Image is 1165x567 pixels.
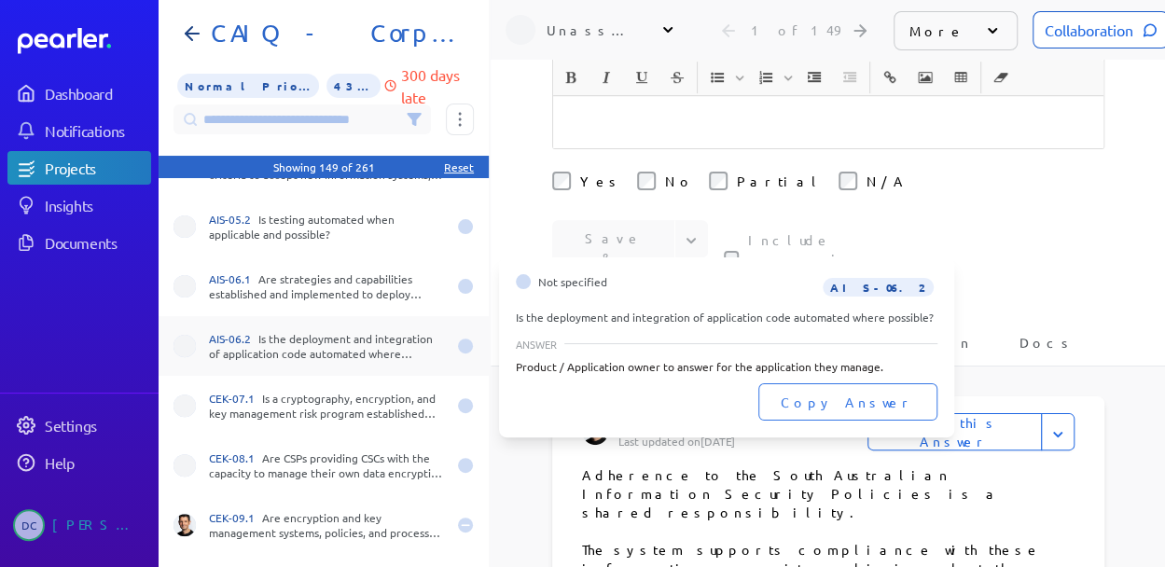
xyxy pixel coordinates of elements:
a: Help [7,446,151,479]
span: AIS-06.1 [209,271,258,286]
span: CEK-07.1 [209,391,262,406]
div: Help [45,453,149,472]
div: Is the deployment and integration of application code automated where possible? [516,310,937,325]
button: Underline [626,62,658,93]
span: 43% of Questions Completed [326,74,381,98]
div: Is a cryptography, encryption, and key management risk program established and maintained that in... [209,391,446,421]
span: Decrease Indent [833,62,867,93]
span: Clear Formatting [984,62,1018,93]
button: Expand [1041,413,1075,450]
p: More [909,21,964,40]
p: 300 days late [401,63,474,108]
a: DC[PERSON_NAME] [7,502,151,548]
span: Increase Indent [797,62,831,93]
button: Insert table [945,62,977,93]
img: James Layton [173,514,196,536]
button: Copy Answer [758,383,937,421]
span: Not specified [538,274,607,297]
div: Insights [45,196,149,214]
label: This checkbox controls whether your answer will be included in the Answer Library for future use [748,230,907,286]
span: Insert Unordered List [700,62,747,93]
div: Are CSPs providing CSCs with the capacity to manage their own data encryption keys? [209,450,446,480]
span: CEK-09.1 [209,510,262,525]
a: Insights [7,188,151,222]
div: Product / Application owner to answer for the application they manage. [516,359,937,374]
a: Dashboard [18,28,151,54]
span: AIS-05.2 [209,212,258,227]
p: Last updated on [DATE] [617,434,867,449]
span: ANSWER [516,339,557,350]
span: Italic [589,62,623,93]
span: Damien Choy [13,509,45,541]
input: This checkbox controls whether your answer will be included in the Answer Library for future use [724,251,739,266]
h1: CAIQ - Corporate [203,19,459,48]
button: Insert link [874,62,906,93]
button: Insert Unordered List [701,62,733,93]
span: Insert Image [908,62,942,93]
div: Is the deployment and integration of application code automated where possible? [209,331,446,361]
button: Insert Image [909,62,941,93]
label: Partial [737,172,824,190]
div: Reset [444,159,474,174]
span: Insert link [873,62,907,93]
div: Showing 149 of 261 [273,159,375,174]
div: Are strategies and capabilities established and implemented to deploy application code in a secur... [209,271,446,301]
button: Strike through [661,62,693,93]
div: 1 of 149 [751,21,839,38]
a: Notifications [7,114,151,147]
button: Insert Ordered List [750,62,782,93]
span: Docs [1019,333,1075,364]
div: Notifications [45,121,149,140]
span: CEK-08.1 [209,450,262,465]
button: Use this Answer [867,413,1042,450]
span: Insert Ordered List [749,62,796,93]
div: Dashboard [45,84,149,103]
div: Unassigned [547,21,640,39]
div: Settings [45,416,149,435]
div: Is testing automated when applicable and possible? [209,212,446,242]
label: N/A [867,172,907,190]
button: Increase Indent [798,62,830,93]
div: [PERSON_NAME] [52,509,146,541]
p: Adherence to the South Australian Information Security Policies is a shared responsibility. [582,465,1075,521]
span: Underline [625,62,659,93]
div: Projects [45,159,149,177]
label: Yes [580,172,622,190]
span: Priority [177,74,319,98]
button: Clear Formatting [985,62,1017,93]
span: Bold [554,62,588,93]
div: Are encryption and key management systems, policies, and processes audited with a frequency propo... [209,510,446,540]
a: Projects [7,151,151,185]
a: Documents [7,226,151,259]
div: Documents [45,233,149,252]
a: Settings [7,408,151,442]
span: Strike through [660,62,694,93]
label: No [665,172,694,190]
button: Italic [590,62,622,93]
button: Bold [555,62,587,93]
span: AIS-06.2 [209,331,258,346]
span: AIS-06.2 [823,278,934,297]
span: Insert table [944,62,978,93]
span: Copy Answer [781,393,915,411]
a: Dashboard [7,76,151,110]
